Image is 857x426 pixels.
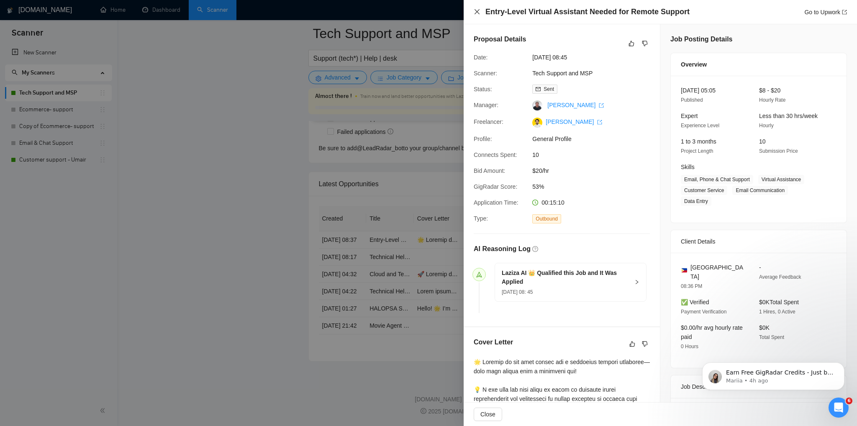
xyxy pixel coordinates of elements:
[842,10,847,15] span: export
[474,118,503,125] span: Freelancer:
[690,345,857,403] iframe: Intercom notifications message
[759,264,761,271] span: -
[681,344,698,349] span: 0 Hours
[544,86,554,92] span: Sent
[681,60,707,69] span: Overview
[804,9,847,15] a: Go to Upworkexport
[627,339,637,349] button: like
[759,324,770,331] span: $0K
[532,166,658,175] span: $20/hr
[546,118,602,125] a: [PERSON_NAME] export
[829,398,849,418] iframe: Intercom live chat
[681,123,719,128] span: Experience Level
[532,246,538,252] span: question-circle
[474,167,505,174] span: Bid Amount:
[532,69,658,78] span: Tech Support and MSP
[732,186,788,195] span: Email Communication
[759,138,766,145] span: 10
[474,337,513,347] h5: Cover Letter
[681,283,702,289] span: 08:36 PM
[759,87,780,94] span: $8 - $20
[480,410,495,419] span: Close
[681,375,836,398] div: Job Description
[759,113,818,119] span: Less than 30 hrs/week
[681,113,698,119] span: Expert
[532,118,542,128] img: c1-Lmoh8f6sE7CY63AH8vJVmDuBvJ-uOrcJQuUt-0_f_vnZcibHCn_SQxvHUCdmcW-
[681,138,716,145] span: 1 to 3 months
[541,199,564,206] span: 00:15:10
[681,164,695,170] span: Skills
[476,272,482,277] span: send
[532,134,658,144] span: General Profile
[681,97,703,103] span: Published
[634,280,639,285] span: right
[532,200,538,205] span: clock-circle
[690,263,746,281] span: [GEOGRAPHIC_DATA]
[474,54,488,61] span: Date:
[597,120,602,125] span: export
[532,214,561,223] span: Outbound
[502,269,629,286] h5: Laziza AI 👑 Qualified this Job and It Was Applied
[474,102,498,108] span: Manager:
[846,398,852,404] span: 6
[599,103,604,108] span: export
[5,3,21,19] button: go back
[474,8,480,15] span: close
[532,53,658,62] span: [DATE] 08:45
[474,34,526,44] h5: Proposal Details
[681,186,727,195] span: Customer Service
[759,123,774,128] span: Hourly
[759,309,795,315] span: 1 Hires, 0 Active
[474,86,492,92] span: Status:
[474,408,502,421] button: Close
[474,215,488,222] span: Type:
[642,341,648,347] span: dislike
[474,183,517,190] span: GigRadar Score:
[681,309,726,315] span: Payment Verification
[536,87,541,92] span: mail
[759,334,784,340] span: Total Spent
[681,230,836,253] div: Client Details
[640,38,650,49] button: dislike
[626,38,636,49] button: like
[759,299,799,305] span: $0K Total Spent
[532,150,658,159] span: 10
[547,102,604,108] a: [PERSON_NAME] export
[681,267,687,273] img: 🇵🇭
[474,244,531,254] h5: AI Reasoning Log
[474,8,480,15] button: Close
[629,40,634,47] span: like
[485,7,690,17] h4: Entry-Level Virtual Assistant Needed for Remote Support
[474,199,518,206] span: Application Time:
[474,151,517,158] span: Connects Spent:
[640,339,650,349] button: dislike
[474,136,492,142] span: Profile:
[642,40,648,47] span: dislike
[758,175,805,184] span: Virtual Assistance
[629,341,635,347] span: like
[681,148,713,154] span: Project Length
[146,3,162,19] button: Expand window
[759,148,798,154] span: Submission Price
[681,175,753,184] span: Email, Phone & Chat Support
[532,182,658,191] span: 53%
[681,299,709,305] span: ✅ Verified
[681,87,716,94] span: [DATE] 05:05
[759,97,785,103] span: Hourly Rate
[681,197,711,206] span: Data Entry
[681,324,743,340] span: $0.00/hr avg hourly rate paid
[759,274,801,280] span: Average Feedback
[502,289,533,295] span: [DATE] 08: 45
[474,70,497,77] span: Scanner:
[670,34,732,44] h5: Job Posting Details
